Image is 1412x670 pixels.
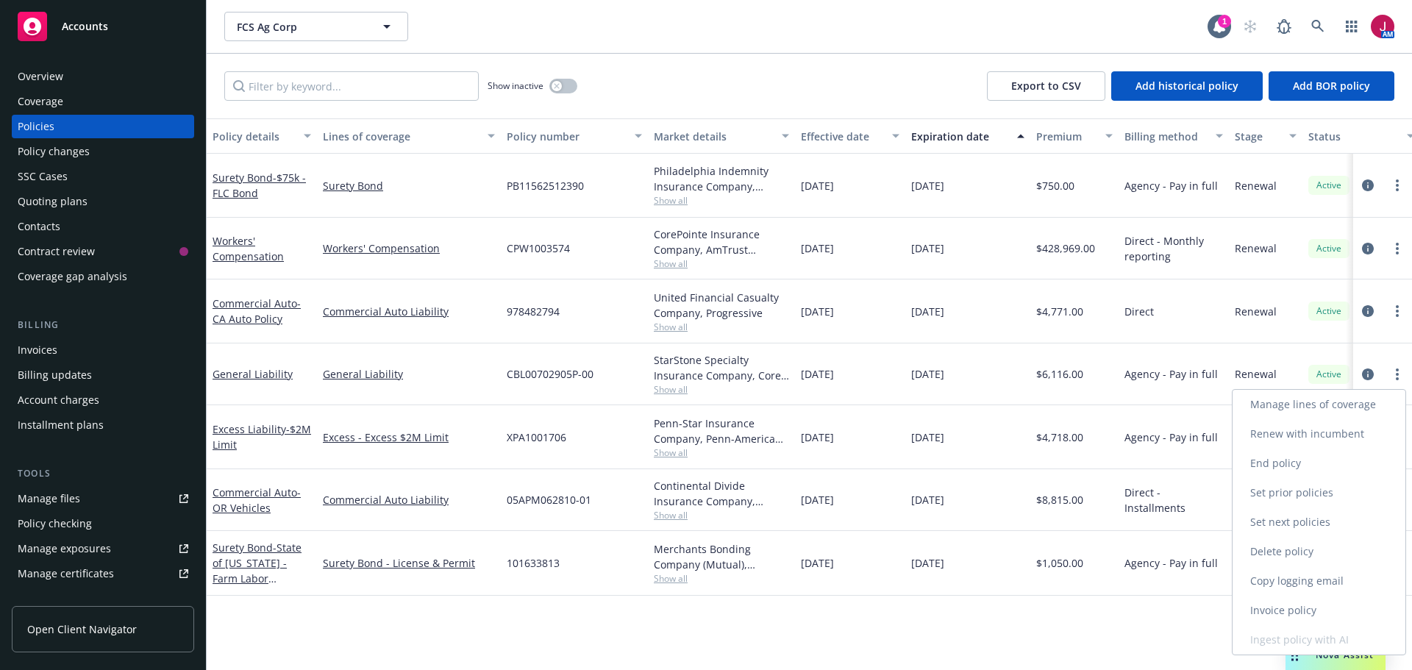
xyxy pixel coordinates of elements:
a: Policy checking [12,512,194,535]
a: Manage certificates [12,562,194,585]
div: Policy details [213,129,295,144]
a: Coverage gap analysis [12,265,194,288]
div: Quoting plans [18,190,88,213]
a: Workers' Compensation [323,240,495,256]
span: Agency - Pay in full [1124,555,1218,571]
div: Penn-Star Insurance Company, Penn-America Group, Amwins [654,416,789,446]
span: Agency - Pay in full [1124,366,1218,382]
a: Surety Bond [323,178,495,193]
div: Contacts [18,215,60,238]
a: Switch app [1337,12,1366,41]
span: Show all [654,383,789,396]
span: $4,718.00 [1036,430,1083,445]
a: Search [1303,12,1333,41]
span: Show all [654,194,789,207]
div: Policy number [507,129,626,144]
a: General Liability [213,367,293,381]
a: Set prior policies [1233,478,1405,507]
span: [DATE] [801,240,834,256]
a: circleInformation [1359,177,1377,194]
div: Manage files [18,487,80,510]
span: $8,815.00 [1036,492,1083,507]
span: Add historical policy [1135,79,1238,93]
a: Manage exposures [12,537,194,560]
span: [DATE] [911,366,944,382]
div: Premium [1036,129,1097,144]
a: Manage lines of coverage [1233,390,1405,419]
a: Policies [12,115,194,138]
button: Lines of coverage [317,118,501,154]
a: Manage claims [12,587,194,610]
a: Commercial Auto [213,296,301,326]
div: Continental Divide Insurance Company, Berkshire Hathaway Homestate Companies (BHHC) [654,478,789,509]
div: United Financial Casualty Company, Progressive [654,290,789,321]
div: SSC Cases [18,165,68,188]
button: Nova Assist [1286,641,1386,670]
span: - State of [US_STATE] - Farm Labor Contractor Bond [213,541,302,601]
a: Coverage [12,90,194,113]
div: Stage [1235,129,1280,144]
span: Agency - Pay in full [1124,430,1218,445]
span: $1,050.00 [1036,555,1083,571]
a: Surety Bond [213,541,302,601]
img: photo [1371,15,1394,38]
button: Stage [1229,118,1302,154]
div: Manage certificates [18,562,114,585]
a: Quoting plans [12,190,194,213]
span: [DATE] [911,304,944,319]
a: Excess - Excess $2M Limit [323,430,495,445]
div: Policy checking [18,512,92,535]
button: Expiration date [905,118,1030,154]
button: Export to CSV [987,71,1105,101]
a: Commercial Auto [213,485,301,515]
span: $428,969.00 [1036,240,1095,256]
span: [DATE] [801,366,834,382]
span: Direct - Installments [1124,485,1223,516]
div: Effective date [801,129,883,144]
div: Philadelphia Indemnity Insurance Company, Philadelphia Insurance Companies, Surety1 [654,163,789,194]
span: 05APM062810-01 [507,492,591,507]
span: Accounts [62,21,108,32]
a: Surety Bond [213,171,306,200]
span: CPW1003574 [507,240,570,256]
a: Installment plans [12,413,194,437]
a: SSC Cases [12,165,194,188]
span: 101633813 [507,555,560,571]
div: Merchants Bonding Company (Mutual), Merchants Bonding Company [654,541,789,572]
span: Active [1314,242,1344,255]
button: Market details [648,118,795,154]
a: Commercial Auto Liability [323,492,495,507]
div: Coverage [18,90,63,113]
span: $4,771.00 [1036,304,1083,319]
span: [DATE] [911,492,944,507]
button: Add BOR policy [1269,71,1394,101]
span: Renewal [1235,178,1277,193]
div: Tools [12,466,194,481]
span: [DATE] [911,240,944,256]
div: Lines of coverage [323,129,479,144]
span: Show all [654,321,789,333]
span: [DATE] [911,555,944,571]
span: [DATE] [801,555,834,571]
a: Excess Liability [213,422,311,452]
span: Renewal [1235,304,1277,319]
a: Manage files [12,487,194,510]
a: Policy changes [12,140,194,163]
button: Policy number [501,118,648,154]
span: Direct [1124,304,1154,319]
div: CorePointe Insurance Company, AmTrust Financial Services, Risico Insurance Services, Inc. [654,227,789,257]
a: Billing updates [12,363,194,387]
div: Manage exposures [18,537,111,560]
div: Policy changes [18,140,90,163]
div: Account charges [18,388,99,412]
button: FCS Ag Corp [224,12,408,41]
input: Filter by keyword... [224,71,479,101]
a: more [1388,302,1406,320]
div: StarStone Specialty Insurance Company, Core Specialty, Amwins [654,352,789,383]
div: Invoices [18,338,57,362]
span: - OR Vehicles [213,485,301,515]
span: Agency - Pay in full [1124,178,1218,193]
a: more [1388,240,1406,257]
div: Status [1308,129,1398,144]
div: Policies [18,115,54,138]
